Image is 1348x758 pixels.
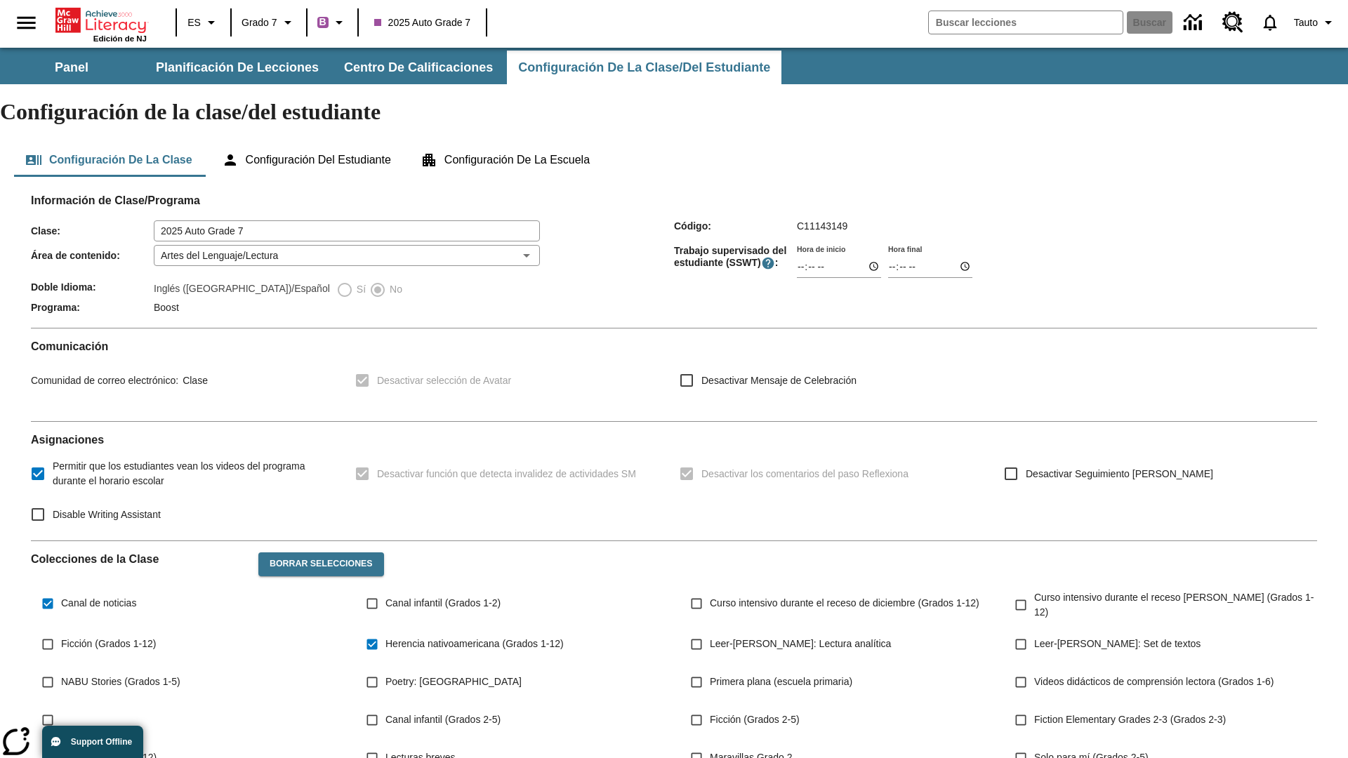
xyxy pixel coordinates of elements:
span: Centro de calificaciones [344,60,493,76]
span: Edición de NJ [93,34,147,43]
span: Disable Writing Assistant [53,507,161,522]
label: Inglés ([GEOGRAPHIC_DATA])/Español [154,281,330,298]
button: Planificación de lecciones [145,51,330,84]
label: Hora de inicio [797,244,845,254]
button: Panel [1,51,142,84]
button: Borrar selecciones [258,552,384,576]
span: Desactivar Seguimiento [PERSON_NAME] [1026,467,1213,481]
span: Leer-[PERSON_NAME]: Set de textos [1034,637,1201,651]
button: Configuración de la clase [14,143,204,177]
span: Ficción (Grados 2-5) [710,712,800,727]
span: Área de contenido : [31,250,154,261]
a: Centro de información [1175,4,1214,42]
span: Programa : [31,302,154,313]
button: Grado: Grado 7, Elige un grado [236,10,302,35]
span: Panel [55,60,88,76]
span: 2025 Auto Grade 7 [374,15,471,30]
button: Configuración de la escuela [409,143,601,177]
h2: Colecciones de la Clase [31,552,247,566]
button: Support Offline [42,726,143,758]
span: C11143149 [797,220,847,232]
label: Hora final [888,244,922,254]
span: Herencia nativoamericana (Grados 1-12) [385,637,564,651]
span: Doble Idioma : [31,281,154,293]
span: Videos didácticos de comprensión lectora (Grados 1-6) [1034,674,1274,689]
span: Desactivar función que detecta invalidez de actividades SM [377,467,636,481]
span: B [319,13,326,31]
span: No [386,282,402,297]
span: Comunidad de correo electrónico : [31,375,178,386]
button: Lenguaje: ES, Selecciona un idioma [181,10,226,35]
span: Configuración de la clase/del estudiante [518,60,770,76]
span: Fiction Elementary Grades 2-3 (Grados 2-3) [1034,712,1226,727]
button: Configuración del estudiante [211,143,402,177]
button: Configuración de la clase/del estudiante [507,51,781,84]
span: Boost [154,302,179,313]
span: Canal de noticias [61,596,136,611]
span: Tauto [1294,15,1318,30]
span: Código : [674,220,797,232]
div: Asignaciones [31,433,1317,529]
button: Centro de calificaciones [333,51,504,84]
div: Artes del Lenguaje/Lectura [154,245,540,266]
span: NABU Stories (Grados 1-5) [61,674,180,689]
span: Canal infantil (Grados 1-2) [385,596,501,611]
span: Primera plana (escuela primaria) [710,674,852,689]
div: Comunicación [31,340,1317,410]
span: Permitir que los estudiantes vean los videos del programa durante el horario escolar [53,459,333,488]
a: Notificaciones [1252,4,1288,41]
span: Canal infantil (Grados 2-5) [385,712,501,727]
span: Grado 7 [242,15,277,30]
h2: Comunicación [31,340,1317,353]
a: Portada [55,6,147,34]
span: Ficción (Grados 1-12) [61,637,156,651]
span: Trabajo supervisado del estudiante (SSWT) : [674,245,797,270]
span: Poetry: [GEOGRAPHIC_DATA] [385,674,522,689]
span: Leer-[PERSON_NAME]: Lectura analítica [710,637,891,651]
button: Abrir el menú lateral [6,2,47,44]
span: Support Offline [71,737,132,747]
span: Clase [178,375,208,386]
h2: Asignaciones [31,433,1317,446]
div: Portada [55,5,147,43]
button: Boost El color de la clase es morado/púrpura. Cambiar el color de la clase. [312,10,353,35]
span: Desactivar Mensaje de Celebración [701,373,857,388]
input: Clase [154,220,540,241]
span: Curso intensivo durante el receso [PERSON_NAME] (Grados 1-12) [1034,590,1317,620]
h2: Información de Clase/Programa [31,194,1317,207]
span: Planificación de lecciones [156,60,319,76]
div: Configuración de la clase/del estudiante [14,143,1334,177]
span: Sí [353,282,366,297]
span: Desactivar selección de Avatar [377,373,511,388]
button: Perfil/Configuración [1288,10,1342,35]
span: Curso intensivo durante el receso de diciembre (Grados 1-12) [710,596,979,611]
button: El Tiempo Supervisado de Trabajo Estudiantil es el período durante el cual los estudiantes pueden... [761,256,775,270]
a: Centro de recursos, Se abrirá en una pestaña nueva. [1214,4,1252,41]
span: ES [187,15,201,30]
span: Desactivar los comentarios del paso Reflexiona [701,467,908,481]
span: Clase : [31,225,154,237]
div: Información de Clase/Programa [31,208,1317,317]
input: Buscar campo [929,11,1123,34]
